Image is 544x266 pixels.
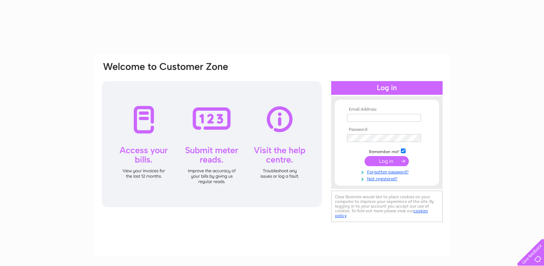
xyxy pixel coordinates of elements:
input: Submit [365,156,409,166]
td: Remember me? [345,147,429,155]
a: Not registered? [347,175,429,182]
div: Clear Business would like to place cookies on your computer to improve your experience of the sit... [331,191,443,222]
a: cookies policy [335,208,428,218]
th: Password: [345,127,429,132]
th: Email Address: [345,107,429,112]
a: Forgotten password? [347,168,429,175]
